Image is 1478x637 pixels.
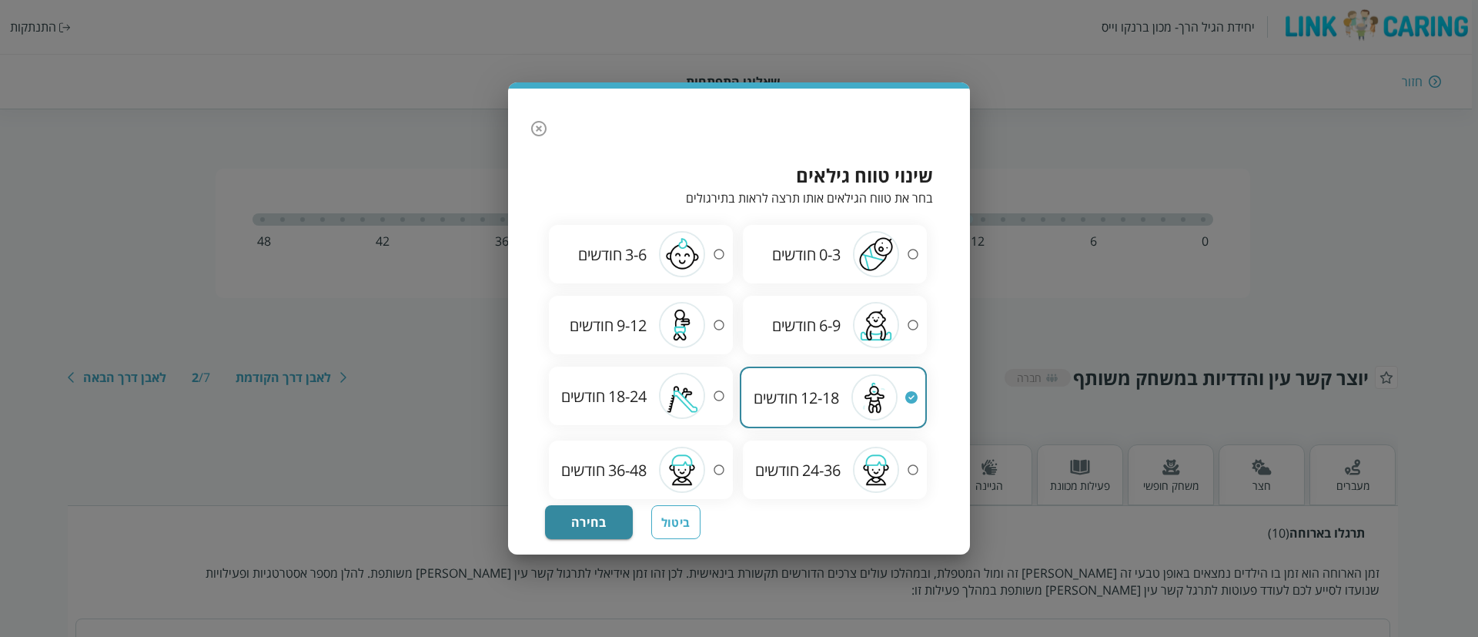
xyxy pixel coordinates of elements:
[625,244,647,265] span: 3-6
[561,386,605,407] span: חודשים
[853,302,899,348] img: icon
[608,460,647,481] span: 36-48
[545,189,933,206] div: בחר את טווח הגילאים אותו תרצה לראות בתירגולים
[802,460,841,481] span: 24-36
[659,373,705,419] img: icon
[545,163,933,188] h3: שינוי טווח גילאים
[561,460,605,481] span: חודשים
[570,315,614,336] span: חודשים
[659,302,705,348] img: icon
[754,387,798,408] span: חודשים
[801,387,839,408] span: 12-18
[659,231,705,277] img: icon
[545,505,633,539] button: בחירה
[755,460,799,481] span: חודשים
[772,244,816,265] span: חודשים
[853,231,899,277] img: icon
[772,315,816,336] span: חודשים
[659,447,705,493] img: icon
[819,244,841,265] span: 0-3
[608,386,647,407] span: 18-24
[617,315,647,336] span: 9-12
[851,374,898,421] img: icon
[578,244,622,265] span: חודשים
[819,315,841,336] span: 6-9
[651,505,701,539] button: ביטול
[853,447,899,493] img: icon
